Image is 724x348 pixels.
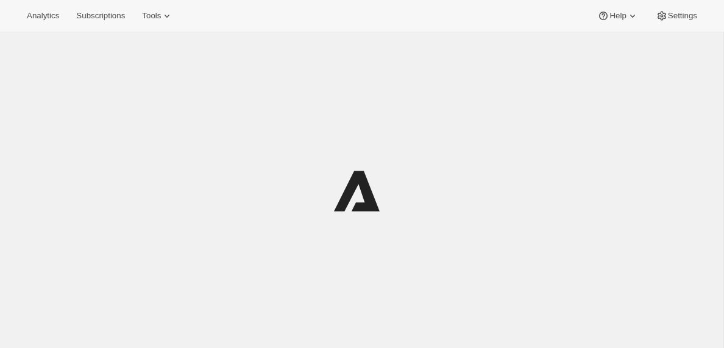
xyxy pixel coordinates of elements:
span: Settings [668,11,697,21]
span: Help [609,11,626,21]
span: Subscriptions [76,11,125,21]
button: Subscriptions [69,7,132,24]
button: Settings [648,7,704,24]
span: Analytics [27,11,59,21]
button: Analytics [20,7,66,24]
button: Help [590,7,645,24]
span: Tools [142,11,161,21]
button: Tools [135,7,180,24]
